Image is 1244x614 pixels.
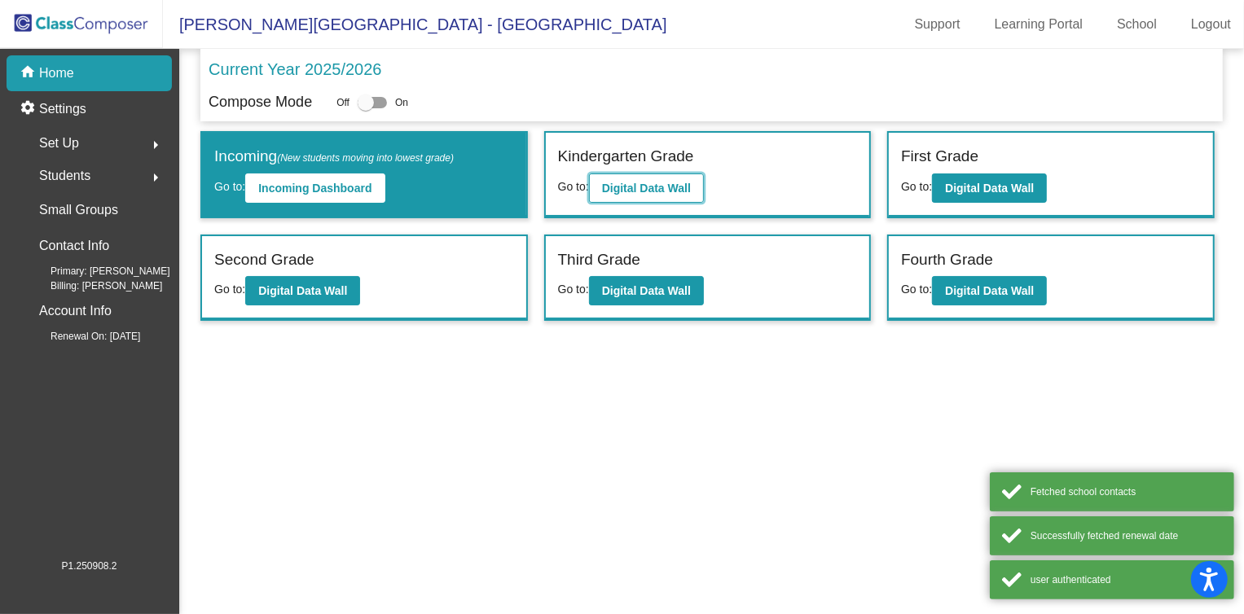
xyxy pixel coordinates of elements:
[39,132,79,155] span: Set Up
[214,145,454,169] label: Incoming
[20,64,39,83] mat-icon: home
[982,11,1097,37] a: Learning Portal
[24,329,140,344] span: Renewal On: [DATE]
[1178,11,1244,37] a: Logout
[39,300,112,322] p: Account Info
[209,91,312,113] p: Compose Mode
[602,182,691,195] b: Digital Data Wall
[39,235,109,257] p: Contact Info
[336,95,349,110] span: Off
[558,145,694,169] label: Kindergarten Grade
[589,173,704,203] button: Digital Data Wall
[1031,485,1222,499] div: Fetched school contacts
[932,173,1047,203] button: Digital Data Wall
[902,11,974,37] a: Support
[20,99,39,119] mat-icon: settings
[901,248,993,272] label: Fourth Grade
[245,276,360,305] button: Digital Data Wall
[1104,11,1170,37] a: School
[24,264,170,278] span: Primary: [PERSON_NAME]
[163,11,667,37] span: [PERSON_NAME][GEOGRAPHIC_DATA] - [GEOGRAPHIC_DATA]
[901,145,978,169] label: First Grade
[39,199,118,221] p: Small Groups
[558,248,640,272] label: Third Grade
[901,180,932,193] span: Go to:
[277,152,454,164] span: (New students moving into lowest grade)
[395,95,408,110] span: On
[901,283,932,296] span: Go to:
[214,248,314,272] label: Second Grade
[1031,528,1222,543] div: Successfully fetched renewal date
[39,164,90,187] span: Students
[589,276,704,305] button: Digital Data Wall
[39,99,86,119] p: Settings
[214,283,245,296] span: Go to:
[146,135,165,155] mat-icon: arrow_right
[146,168,165,187] mat-icon: arrow_right
[1031,572,1222,587] div: user authenticated
[558,180,589,193] span: Go to:
[558,283,589,296] span: Go to:
[214,180,245,193] span: Go to:
[945,182,1034,195] b: Digital Data Wall
[932,276,1047,305] button: Digital Data Wall
[258,284,347,297] b: Digital Data Wall
[209,57,381,81] p: Current Year 2025/2026
[39,64,74,83] p: Home
[245,173,385,203] button: Incoming Dashboard
[945,284,1034,297] b: Digital Data Wall
[602,284,691,297] b: Digital Data Wall
[24,278,162,293] span: Billing: [PERSON_NAME]
[258,182,371,195] b: Incoming Dashboard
